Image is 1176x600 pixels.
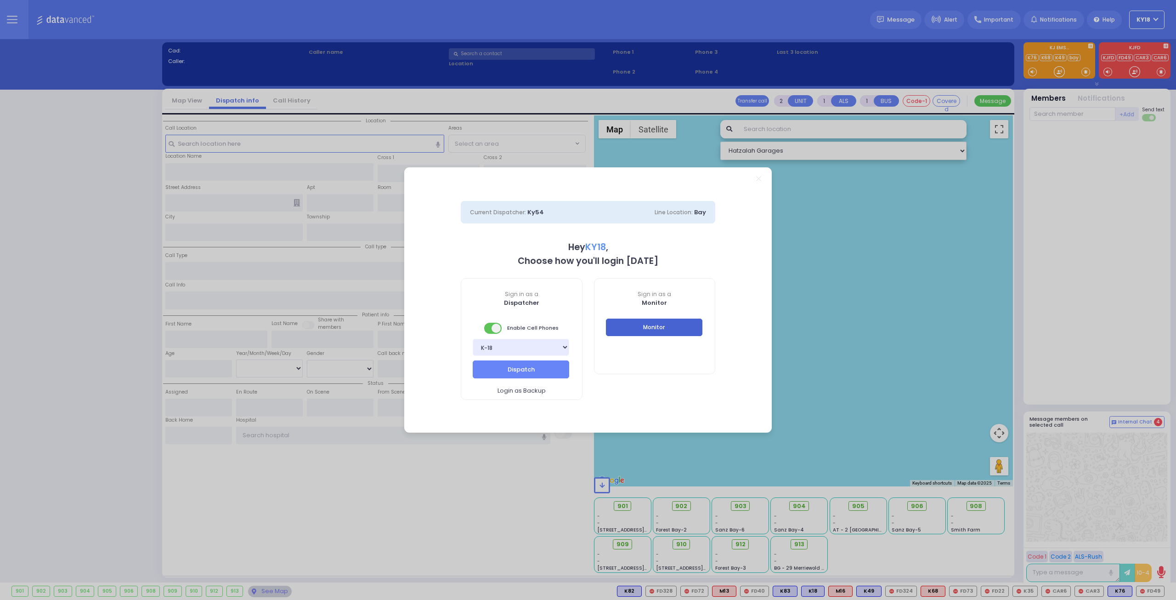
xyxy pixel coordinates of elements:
span: Sign in as a [594,290,715,298]
span: Ky54 [527,208,544,217]
button: Monitor [606,319,702,336]
button: Dispatch [473,360,569,378]
b: Monitor [642,298,667,307]
a: Close [756,176,761,181]
b: Dispatcher [504,298,539,307]
span: Line Location: [655,208,693,216]
span: Sign in as a [461,290,582,298]
span: Login as Backup [498,386,546,395]
span: KY18 [585,241,606,253]
b: Choose how you'll login [DATE] [518,255,658,267]
span: Enable Cell Phones [484,322,559,335]
b: Hey , [568,241,608,253]
span: Bay [694,208,706,217]
span: Current Dispatcher: [470,208,526,216]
